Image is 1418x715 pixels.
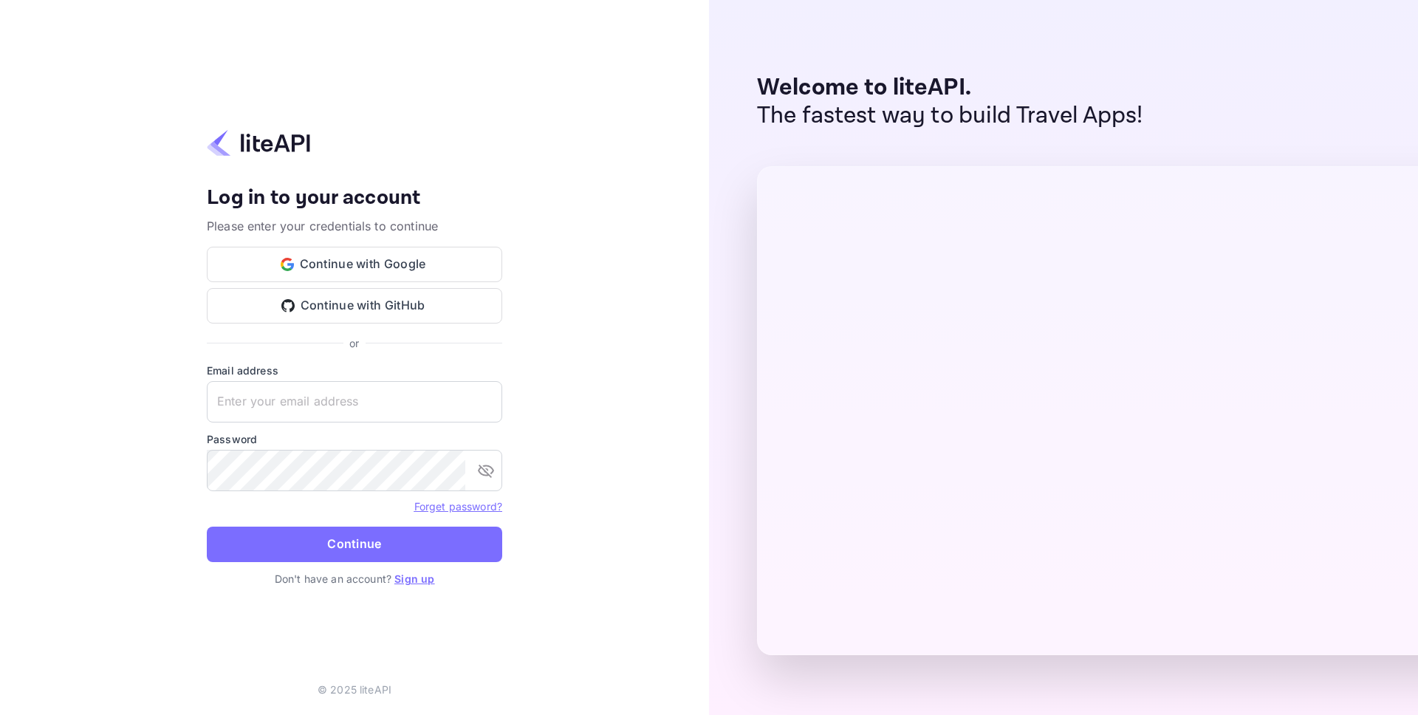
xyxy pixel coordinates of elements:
[318,682,391,697] p: © 2025 liteAPI
[207,431,502,447] label: Password
[757,102,1143,130] p: The fastest way to build Travel Apps!
[207,288,502,324] button: Continue with GitHub
[394,572,434,585] a: Sign up
[207,217,502,235] p: Please enter your credentials to continue
[349,335,359,351] p: or
[207,381,502,422] input: Enter your email address
[471,456,501,485] button: toggle password visibility
[207,363,502,378] label: Email address
[414,499,502,513] a: Forget password?
[414,500,502,513] a: Forget password?
[757,74,1143,102] p: Welcome to liteAPI.
[207,185,502,211] h4: Log in to your account
[207,129,310,157] img: liteapi
[207,247,502,282] button: Continue with Google
[207,571,502,586] p: Don't have an account?
[207,527,502,562] button: Continue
